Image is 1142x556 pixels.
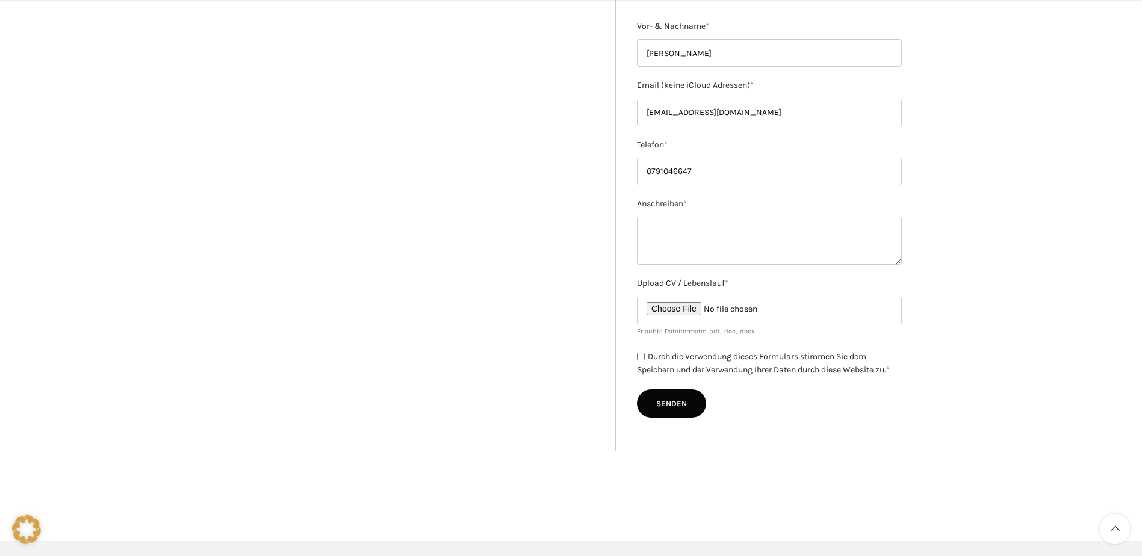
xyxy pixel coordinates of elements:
[1100,514,1130,544] a: Scroll to top button
[637,277,902,290] label: Upload CV / Lebenslauf
[637,389,706,418] input: Senden
[637,327,755,335] small: Erlaubte Dateiformate: .pdf, .doc, .docx
[637,351,890,375] label: Durch die Verwendung dieses Formulars stimmen Sie dem Speichern und der Verwendung Ihrer Daten du...
[637,138,902,152] label: Telefon
[637,20,902,33] label: Vor- & Nachname
[637,79,902,92] label: Email (keine iCloud Adressen)
[637,197,902,211] label: Anschreiben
